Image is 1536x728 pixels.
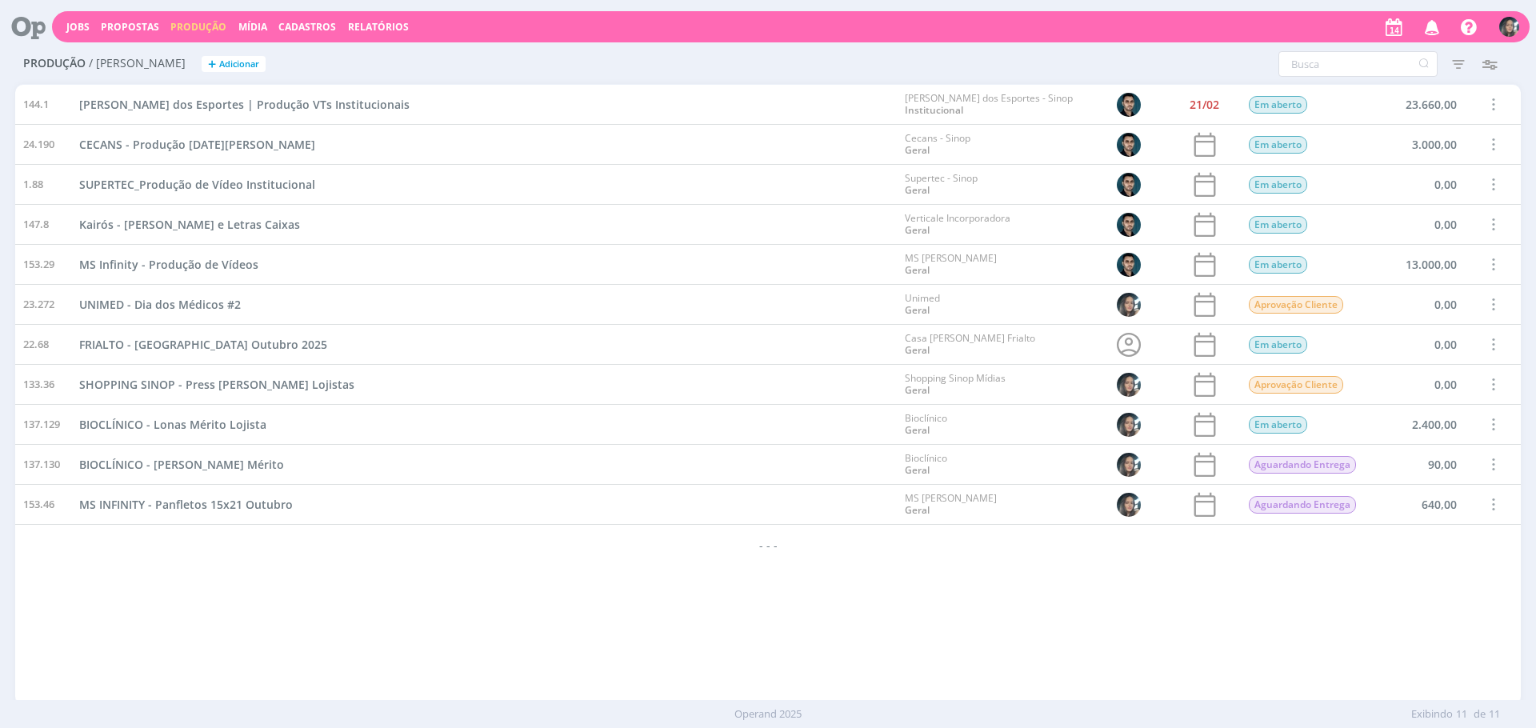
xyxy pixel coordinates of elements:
span: BIOCLÍNICO - Lonas Mérito Lojista [79,417,266,432]
span: 153.29 [23,257,54,273]
div: Casa [PERSON_NAME] Frialto [905,333,1035,356]
button: Propostas [96,21,164,34]
span: 137.130 [23,457,60,473]
span: Aprovação Cliente [1249,376,1343,394]
a: MS INFINITY - Panfletos 15x21 Outubro [79,496,293,513]
div: MS [PERSON_NAME] [905,253,997,276]
span: UNIMED - Dia dos Médicos #2 [79,297,241,312]
a: Institucional [905,103,963,117]
div: - - - [15,525,1521,565]
span: Aprovação Cliente [1249,296,1343,314]
span: Exibindo [1411,706,1453,722]
button: Relatórios [343,21,414,34]
div: 0,00 [1369,165,1465,204]
img: A [1117,453,1141,477]
span: 147.8 [23,217,49,233]
div: 0,00 [1369,285,1465,324]
button: Produção [166,21,231,34]
span: MS INFINITY - Panfletos 15x21 Outubro [79,497,293,512]
span: Propostas [101,20,159,34]
span: 11 [1489,706,1500,722]
div: 23.660,00 [1369,85,1465,124]
div: Verticale Incorporadora [905,213,1010,236]
span: 23.272 [23,297,54,313]
a: Produção [170,20,226,34]
img: A [1117,413,1141,437]
input: Busca [1278,51,1438,77]
div: 0,00 [1369,365,1465,404]
span: 1.88 [23,177,43,193]
button: Cadastros [274,21,341,34]
img: A [1499,17,1519,37]
div: Supertec - Sinop [905,173,978,196]
span: Em aberto [1249,256,1307,274]
span: CECANS - Produção [DATE][PERSON_NAME] [79,137,315,152]
a: BIOCLÍNICO - Lonas Mérito Lojista [79,416,266,433]
img: A [1117,373,1141,397]
a: MS Infinity - Produção de Vídeos [79,256,258,273]
button: Mídia [234,21,272,34]
div: 2.400,00 [1369,405,1465,444]
div: Shopping Sinop Mídias [905,373,1006,396]
span: 144.1 [23,97,49,113]
div: 21/02 [1190,99,1219,110]
span: Em aberto [1249,216,1307,234]
span: Adicionar [219,59,259,70]
div: 13.000,00 [1369,245,1465,284]
a: Geral [905,183,930,197]
span: SUPERTEC_Produção de Vídeo Institucional [79,177,315,192]
span: Em aberto [1249,96,1307,114]
img: A [1117,493,1141,517]
span: Em aberto [1249,176,1307,194]
div: 0,00 [1369,205,1465,244]
a: CECANS - Produção [DATE][PERSON_NAME] [79,136,315,153]
span: Em aberto [1249,416,1307,434]
a: Mídia [238,20,267,34]
a: BIOCLÍNICO - [PERSON_NAME] Mérito [79,456,284,473]
span: SHOPPING SINOP - Press [PERSON_NAME] Lojistas [79,377,354,392]
a: Geral [905,263,930,277]
div: [PERSON_NAME] dos Esportes - Sinop [905,93,1073,116]
span: BIOCLÍNICO - [PERSON_NAME] Mérito [79,457,284,472]
a: Kairós - [PERSON_NAME] e Letras Caixas [79,216,300,233]
a: UNIMED - Dia dos Médicos #2 [79,296,241,313]
span: FRIALTO - [GEOGRAPHIC_DATA] Outubro 2025 [79,337,327,352]
span: 22.68 [23,337,49,353]
img: J [1117,133,1141,157]
span: [PERSON_NAME] dos Esportes | Produção VTs Institucionais [79,97,410,112]
div: Bioclínico [905,453,947,476]
div: Bioclínico [905,413,947,436]
img: J [1117,253,1141,277]
a: FRIALTO - [GEOGRAPHIC_DATA] Outubro 2025 [79,336,327,353]
img: A [1117,293,1141,317]
span: MS Infinity - Produção de Vídeos [79,257,258,272]
button: A [1498,13,1520,41]
span: 133.36 [23,377,54,393]
span: Em aberto [1249,336,1307,354]
img: J [1117,93,1141,117]
span: Aguardando Entrega [1249,456,1356,474]
a: Geral [905,463,930,477]
span: Aguardando Entrega [1249,496,1356,514]
span: de [1474,706,1486,722]
div: MS [PERSON_NAME] [905,493,997,516]
div: 90,00 [1369,445,1465,484]
div: 3.000,00 [1369,125,1465,164]
a: Geral [905,223,930,237]
a: SUPERTEC_Produção de Vídeo Institucional [79,176,315,193]
a: Geral [905,303,930,317]
img: J [1117,173,1141,197]
span: 11 [1456,706,1467,722]
span: Em aberto [1249,136,1307,154]
div: 0,00 [1369,325,1465,364]
a: Geral [905,503,930,517]
div: Unimed [905,293,940,316]
a: Jobs [66,20,90,34]
button: +Adicionar [202,56,266,73]
span: 153.46 [23,497,54,513]
span: 137.129 [23,417,60,433]
a: Geral [905,143,930,157]
a: Geral [905,383,930,397]
a: Geral [905,423,930,437]
span: 24.190 [23,137,54,153]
